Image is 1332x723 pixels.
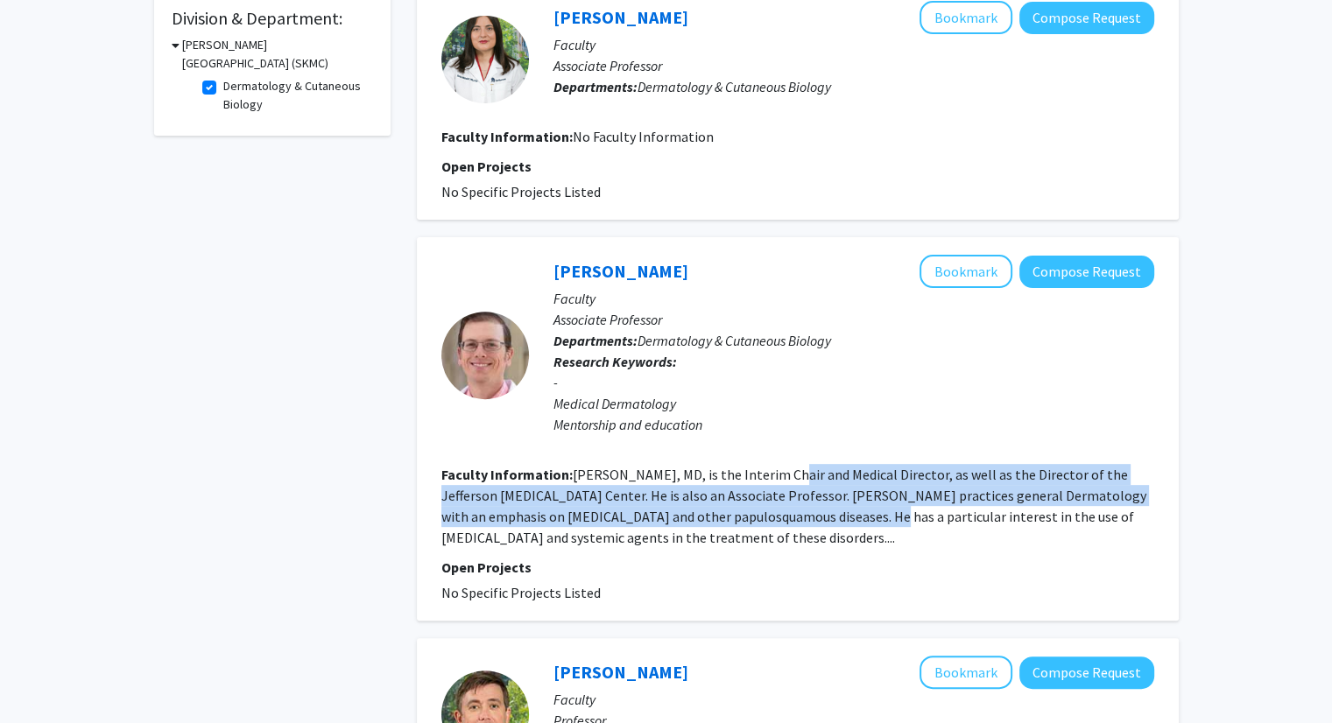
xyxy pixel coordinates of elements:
[553,332,638,349] b: Departments:
[1019,656,1154,689] button: Compose Request to Andrew South
[182,36,373,73] h3: [PERSON_NAME][GEOGRAPHIC_DATA] (SKMC)
[553,78,638,95] b: Departments:
[441,466,573,483] b: Faculty Information:
[441,156,1154,177] p: Open Projects
[1019,2,1154,34] button: Compose Request to Neda Nikbakht
[553,372,1154,435] div: - Medical Dermatology Mentorship and education
[638,78,831,95] span: Dermatology & Cutaneous Biology
[553,260,688,282] a: [PERSON_NAME]
[553,309,1154,330] p: Associate Professor
[553,55,1154,76] p: Associate Professor
[1019,256,1154,288] button: Compose Request to Matthew Keller
[441,557,1154,578] p: Open Projects
[920,255,1012,288] button: Add Matthew Keller to Bookmarks
[172,8,373,29] h2: Division & Department:
[638,332,831,349] span: Dermatology & Cutaneous Biology
[553,288,1154,309] p: Faculty
[553,34,1154,55] p: Faculty
[553,6,688,28] a: [PERSON_NAME]
[553,661,688,683] a: [PERSON_NAME]
[441,183,601,200] span: No Specific Projects Listed
[13,644,74,710] iframe: Chat
[573,128,714,145] span: No Faculty Information
[441,584,601,601] span: No Specific Projects Listed
[553,689,1154,710] p: Faculty
[223,77,369,114] label: Dermatology & Cutaneous Biology
[441,128,573,145] b: Faculty Information:
[553,353,677,370] b: Research Keywords:
[920,1,1012,34] button: Add Neda Nikbakht to Bookmarks
[441,466,1146,546] fg-read-more: [PERSON_NAME], MD, is the Interim Chair and Medical Director, as well as the Director of the Jeff...
[920,656,1012,689] button: Add Andrew South to Bookmarks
